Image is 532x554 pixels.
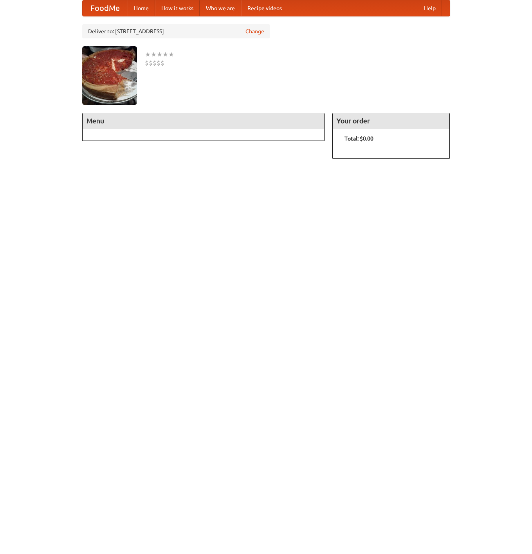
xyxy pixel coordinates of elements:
b: Total: $0.00 [344,135,373,142]
li: ★ [151,50,157,59]
a: Home [128,0,155,16]
h4: Your order [333,113,449,129]
li: $ [153,59,157,67]
a: How it works [155,0,200,16]
li: ★ [157,50,162,59]
li: ★ [162,50,168,59]
li: $ [157,59,161,67]
img: angular.jpg [82,46,137,105]
a: Change [245,27,264,35]
li: ★ [145,50,151,59]
a: Recipe videos [241,0,288,16]
h4: Menu [83,113,325,129]
li: ★ [168,50,174,59]
a: FoodMe [83,0,128,16]
a: Help [418,0,442,16]
li: $ [145,59,149,67]
li: $ [149,59,153,67]
li: $ [161,59,164,67]
a: Who we are [200,0,241,16]
div: Deliver to: [STREET_ADDRESS] [82,24,270,38]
